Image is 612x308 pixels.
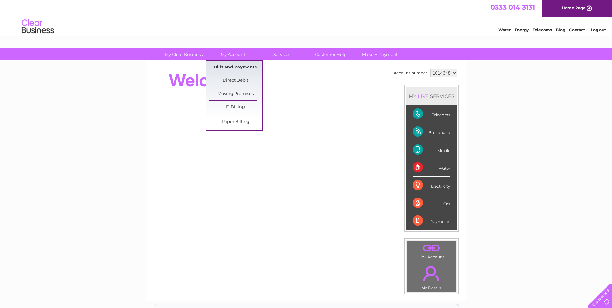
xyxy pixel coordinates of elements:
[406,261,456,292] td: My Details
[209,87,262,100] a: Moving Premises
[416,93,430,99] div: LIVE
[406,87,457,105] div: MY SERVICES
[408,242,455,254] a: .
[209,61,262,74] a: Bills and Payments
[498,27,511,32] a: Water
[206,48,259,60] a: My Account
[413,212,450,230] div: Payments
[413,177,450,194] div: Electricity
[490,3,535,11] a: 0333 014 3131
[413,123,450,141] div: Broadband
[209,74,262,87] a: Direct Debit
[569,27,585,32] a: Contact
[406,241,456,261] td: Link Account
[591,27,606,32] a: Log out
[21,17,54,36] img: logo.png
[209,116,262,128] a: Paper Billing
[209,101,262,114] a: E-Billing
[533,27,552,32] a: Telecoms
[154,4,459,31] div: Clear Business is a trading name of Verastar Limited (registered in [GEOGRAPHIC_DATA] No. 3667643...
[413,159,450,177] div: Water
[408,262,455,285] a: .
[413,105,450,123] div: Telecoms
[413,141,450,159] div: Mobile
[392,67,429,78] td: Account number
[157,48,210,60] a: My Clear Business
[515,27,529,32] a: Energy
[304,48,357,60] a: Customer Help
[255,48,308,60] a: Services
[353,48,406,60] a: Make A Payment
[413,194,450,212] div: Gas
[556,27,565,32] a: Blog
